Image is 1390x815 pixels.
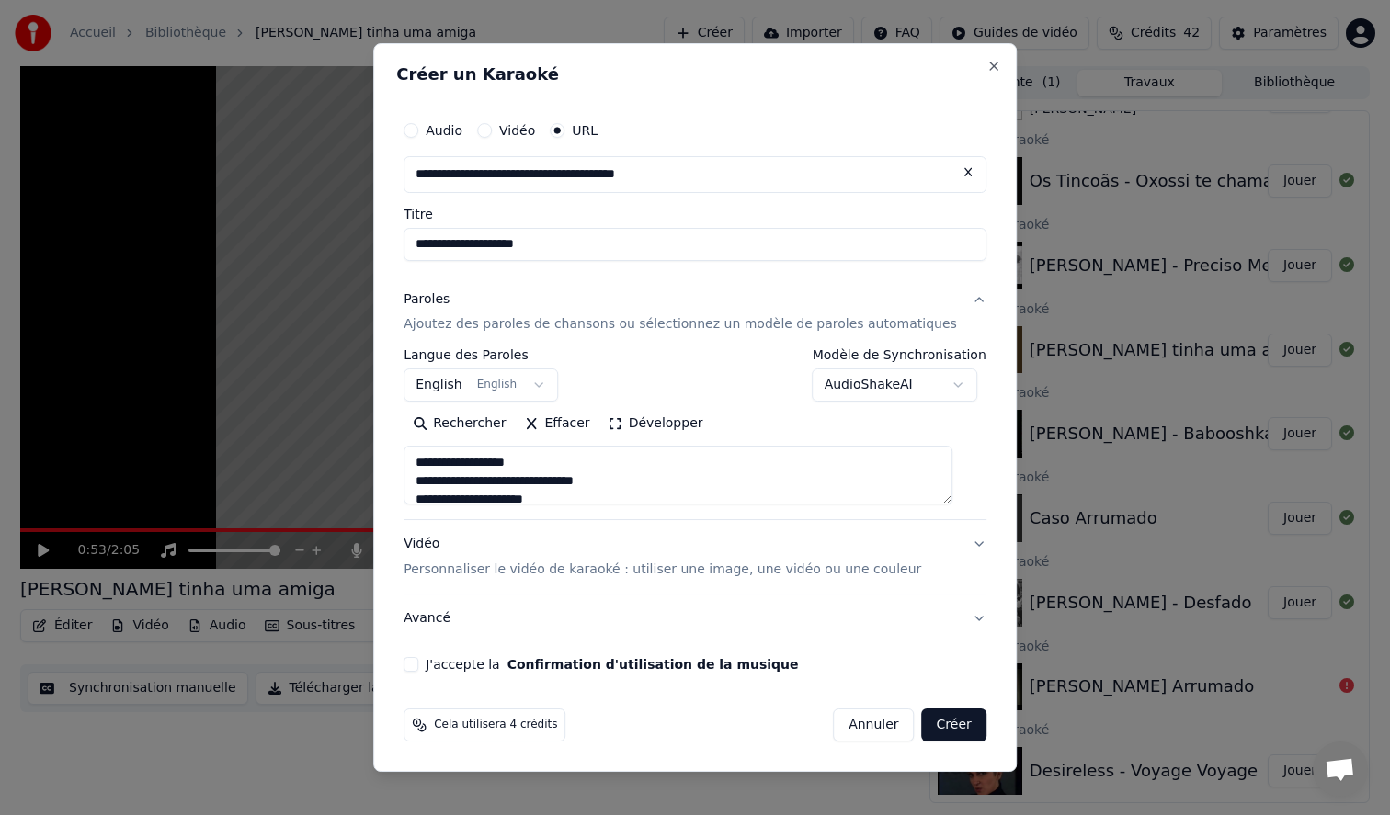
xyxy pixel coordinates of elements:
label: J'accepte la [426,658,798,671]
label: Modèle de Synchronisation [813,349,986,362]
h2: Créer un Karaoké [396,66,994,83]
button: VidéoPersonnaliser le vidéo de karaoké : utiliser une image, une vidéo ou une couleur [404,521,986,594]
button: Effacer [515,410,598,439]
span: Cela utilisera 4 crédits [434,718,557,732]
div: Vidéo [404,536,921,580]
button: Annuler [833,708,914,741]
label: Titre [404,208,986,221]
p: Personnaliser le vidéo de karaoké : utiliser une image, une vidéo ou une couleur [404,560,921,579]
label: Vidéo [499,124,535,137]
div: Paroles [404,290,450,309]
div: ParolesAjoutez des paroles de chansons ou sélectionnez un modèle de paroles automatiques [404,349,986,520]
label: Langue des Paroles [404,349,558,362]
button: Avancé [404,594,986,642]
label: URL [572,124,598,137]
p: Ajoutez des paroles de chansons ou sélectionnez un modèle de paroles automatiques [404,316,957,334]
button: Développer [599,410,712,439]
button: Rechercher [404,410,515,439]
button: ParolesAjoutez des paroles de chansons ou sélectionnez un modèle de paroles automatiques [404,276,986,349]
label: Audio [426,124,462,137]
button: J'accepte la [507,658,799,671]
button: Créer [922,708,986,741]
